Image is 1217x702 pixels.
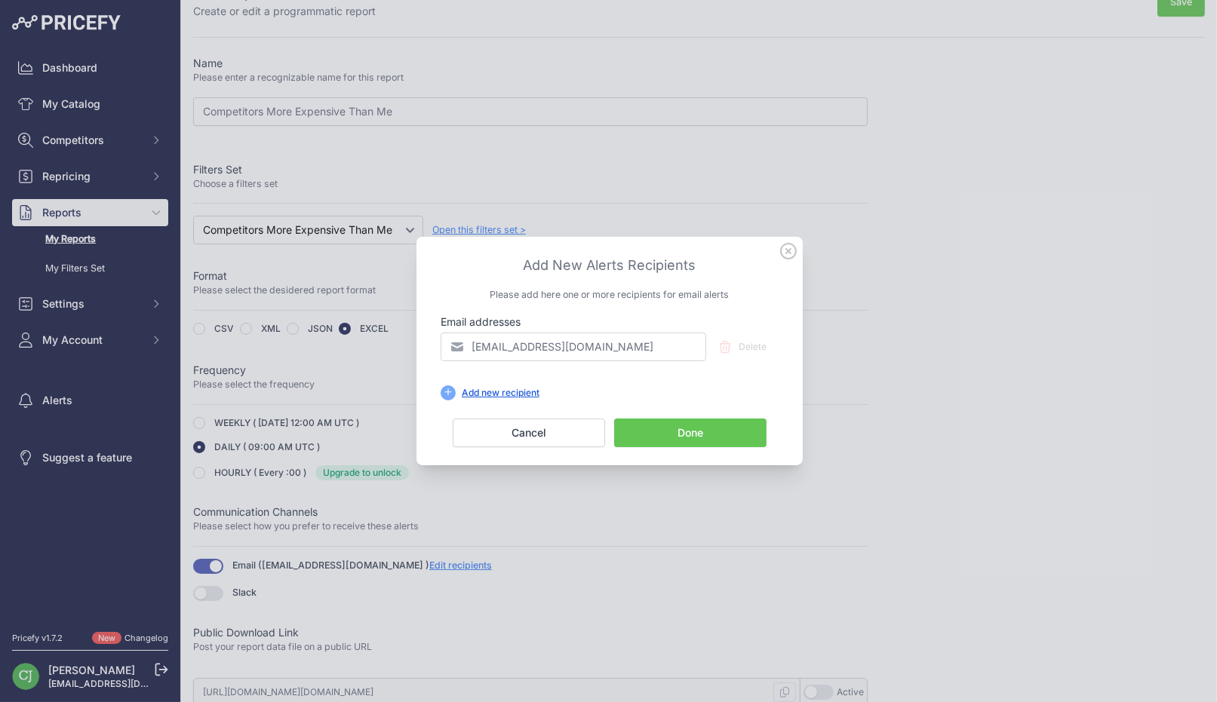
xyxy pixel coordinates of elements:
h3: Add New Alerts Recipients [441,255,779,276]
div: Add new recipient [456,387,545,399]
p: Please add here one or more recipients for email alerts [441,288,779,302]
button: Done [614,418,767,447]
button: Cancel [453,418,605,447]
span: Delete [739,341,767,353]
p: Email addresses [441,314,779,330]
input: email@example.com [441,333,706,361]
button: Delete [705,333,779,361]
